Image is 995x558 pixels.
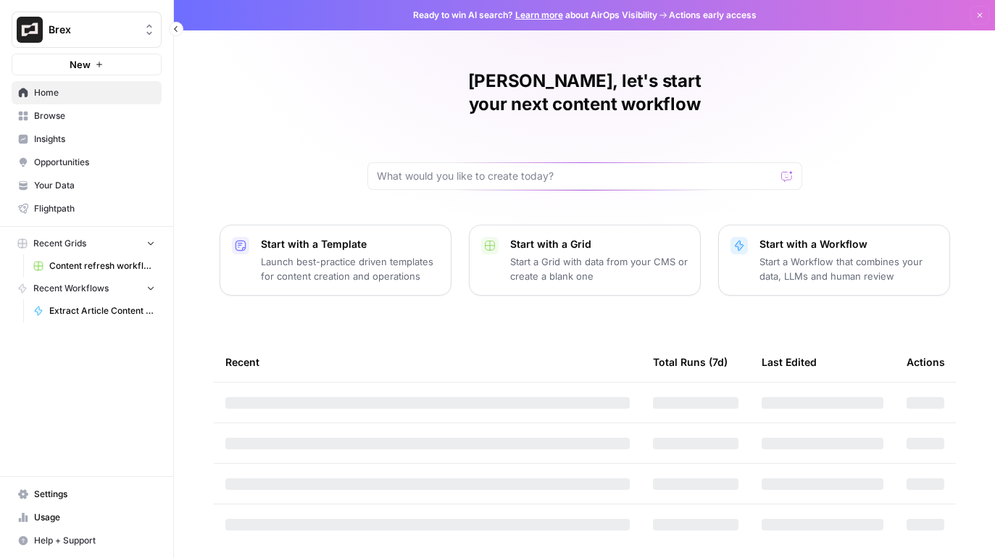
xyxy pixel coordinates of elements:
div: Actions [907,342,945,382]
span: New [70,57,91,72]
span: Recent Workflows [33,282,109,295]
span: Ready to win AI search? about AirOps Visibility [413,9,657,22]
span: Settings [34,488,155,501]
span: Usage [34,511,155,524]
span: Opportunities [34,156,155,169]
span: Content refresh workflow [49,259,155,272]
h1: [PERSON_NAME], let's start your next content workflow [367,70,802,116]
img: Brex Logo [17,17,43,43]
button: Recent Grids [12,233,162,254]
span: Recent Grids [33,237,86,250]
span: Extract Article Content v.2 [49,304,155,317]
a: Browse [12,104,162,128]
a: Your Data [12,174,162,197]
a: Learn more [515,9,563,20]
a: Settings [12,483,162,506]
p: Start a Workflow that combines your data, LLMs and human review [759,254,938,283]
span: Insights [34,133,155,146]
span: Flightpath [34,202,155,215]
button: Start with a TemplateLaunch best-practice driven templates for content creation and operations [220,225,451,296]
span: Browse [34,109,155,122]
button: Start with a GridStart a Grid with data from your CMS or create a blank one [469,225,701,296]
button: Start with a WorkflowStart a Workflow that combines your data, LLMs and human review [718,225,950,296]
a: Opportunities [12,151,162,174]
span: Brex [49,22,136,37]
a: Home [12,81,162,104]
p: Start with a Workflow [759,237,938,251]
input: What would you like to create today? [377,169,775,183]
a: Extract Article Content v.2 [27,299,162,322]
p: Start a Grid with data from your CMS or create a blank one [510,254,688,283]
button: Workspace: Brex [12,12,162,48]
div: Total Runs (7d) [653,342,728,382]
span: Your Data [34,179,155,192]
button: Help + Support [12,529,162,552]
p: Start with a Grid [510,237,688,251]
a: Flightpath [12,197,162,220]
p: Start with a Template [261,237,439,251]
button: Recent Workflows [12,278,162,299]
a: Content refresh workflow [27,254,162,278]
p: Launch best-practice driven templates for content creation and operations [261,254,439,283]
div: Last Edited [762,342,817,382]
span: Help + Support [34,534,155,547]
a: Insights [12,128,162,151]
a: Usage [12,506,162,529]
button: New [12,54,162,75]
span: Home [34,86,155,99]
span: Actions early access [669,9,757,22]
div: Recent [225,342,630,382]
